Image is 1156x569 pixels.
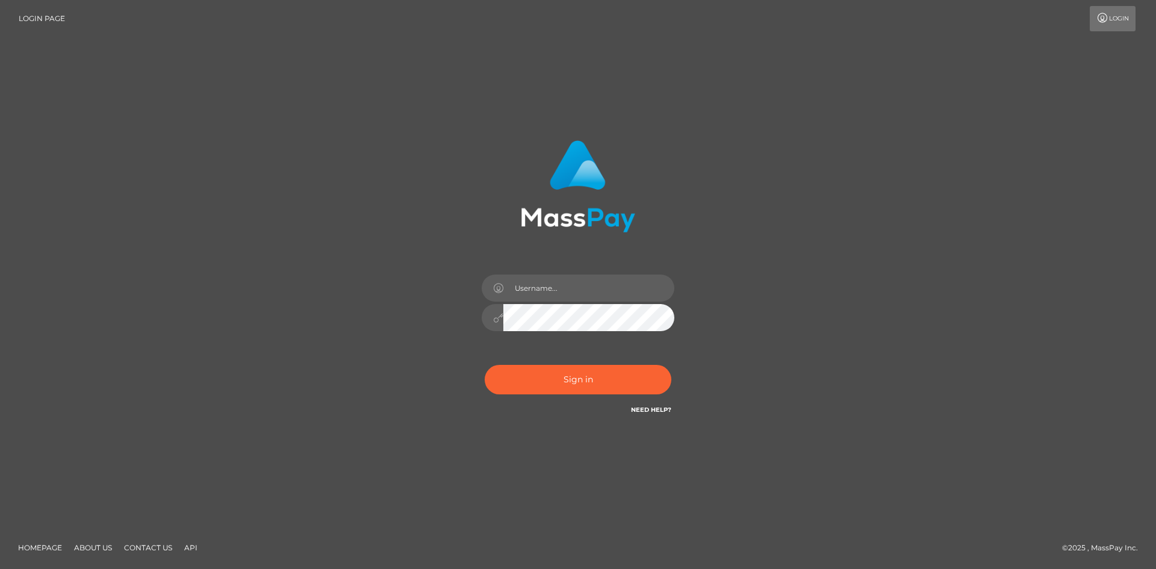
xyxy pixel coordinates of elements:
a: Contact Us [119,538,177,557]
a: Login Page [19,6,65,31]
div: © 2025 , MassPay Inc. [1062,541,1147,555]
a: API [179,538,202,557]
input: Username... [503,275,674,302]
a: Homepage [13,538,67,557]
a: About Us [69,538,117,557]
img: MassPay Login [521,140,635,232]
button: Sign in [485,365,671,394]
a: Login [1090,6,1136,31]
a: Need Help? [631,406,671,414]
